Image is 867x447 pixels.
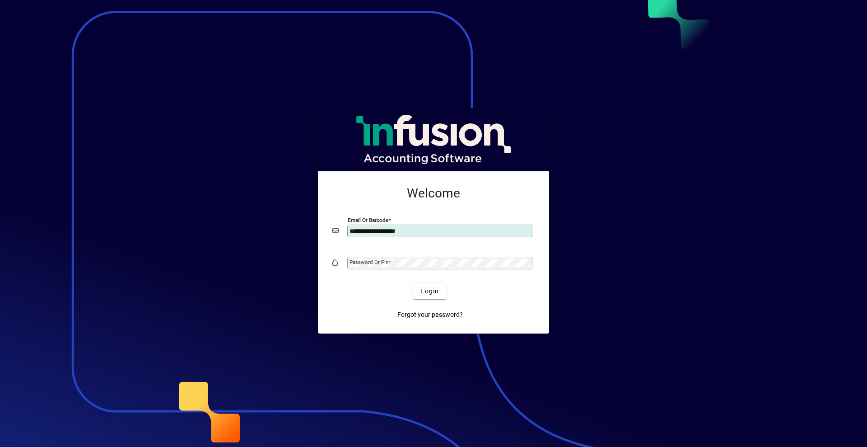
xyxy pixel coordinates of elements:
[394,306,466,323] a: Forgot your password?
[348,217,388,223] mat-label: Email or Barcode
[413,283,446,299] button: Login
[332,186,535,201] h2: Welcome
[397,310,463,320] span: Forgot your password?
[350,259,388,265] mat-label: Password or Pin
[420,287,439,296] span: Login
